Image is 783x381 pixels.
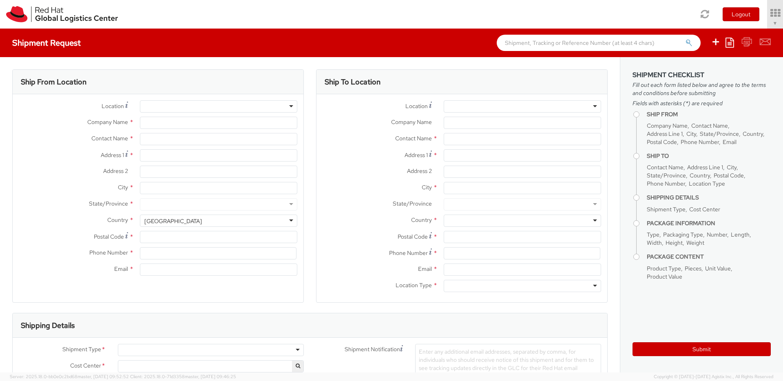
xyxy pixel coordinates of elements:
span: Copyright © [DATE]-[DATE] Agistix Inc., All Rights Reserved [654,374,773,380]
span: Phone Number [389,249,428,257]
span: master, [DATE] 09:46:25 [185,374,236,379]
img: rh-logistics-00dfa346123c4ec078e1.svg [6,6,118,22]
span: Address 2 [407,167,432,175]
span: Location Type [689,180,725,187]
span: Shipment Notification [345,345,400,354]
span: Fill out each form listed below and agree to the terms and conditions before submitting [633,81,771,97]
span: Email [723,138,737,146]
span: Phone Number [89,249,128,256]
span: Width [647,239,662,246]
span: Client: 2025.18.0-71d3358 [130,374,236,379]
span: Country [411,216,432,224]
span: Country [690,172,710,179]
span: Company Name [87,118,128,126]
span: Cost Center [689,206,720,213]
span: Length [731,231,750,238]
span: Contact Name [691,122,728,129]
span: Postal Code [647,138,677,146]
h4: Package Information [647,220,771,226]
h3: Shipping Details [21,321,75,330]
h3: Shipment Checklist [633,71,771,79]
span: Enter any additional email addresses, separated by comma, for individuals who should receive noti... [419,348,594,380]
span: State/Province [700,130,739,137]
h4: Shipment Request [12,38,81,47]
span: Address 1 [101,151,124,159]
span: City [727,164,737,171]
span: Address Line 1 [647,130,683,137]
span: City [422,184,432,191]
span: Phone Number [681,138,719,146]
span: Country [743,130,763,137]
span: Location Type [396,281,432,289]
span: Company Name [647,122,688,129]
span: Email [114,265,128,272]
span: State/Province [89,200,128,207]
span: Contact Name [647,164,683,171]
span: Email [418,265,432,272]
button: Submit [633,342,771,356]
span: Product Type [647,265,681,272]
span: Location [405,102,428,110]
h4: Package Content [647,254,771,260]
h4: Ship To [647,153,771,159]
span: Weight [686,239,704,246]
span: Height [666,239,683,246]
span: Number [707,231,727,238]
span: Address 2 [103,167,128,175]
span: State/Province [647,172,686,179]
span: Fields with asterisks (*) are required [633,99,771,107]
span: Company Name [391,118,432,126]
span: Server: 2025.18.0-bb0e0c2bd68 [10,374,129,379]
span: Contact Name [91,135,128,142]
span: Shipment Type [62,345,101,354]
span: Shipment Type [647,206,686,213]
span: master, [DATE] 09:52:52 [77,374,129,379]
h3: Ship To Location [325,78,380,86]
span: Address 1 [405,151,428,159]
span: City [118,184,128,191]
span: ▼ [773,20,778,27]
span: Postal Code [94,233,124,240]
h3: Ship From Location [21,78,86,86]
span: Contact Name [395,135,432,142]
input: Shipment, Tracking or Reference Number (at least 4 chars) [497,35,701,51]
span: State/Province [393,200,432,207]
span: Location [102,102,124,110]
span: Pieces [685,265,701,272]
span: Postal Code [398,233,428,240]
span: Packaging Type [663,231,703,238]
span: Address Line 1 [687,164,723,171]
span: Type [647,231,659,238]
span: Phone Number [647,180,685,187]
span: Postal Code [714,172,744,179]
span: City [686,130,696,137]
span: Product Value [647,273,682,280]
div: [GEOGRAPHIC_DATA] [144,217,202,225]
span: Unit Value [705,265,731,272]
button: Logout [723,7,759,21]
h4: Shipping Details [647,195,771,201]
span: Cost Center [70,361,101,371]
h4: Ship From [647,111,771,117]
span: Country [107,216,128,224]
